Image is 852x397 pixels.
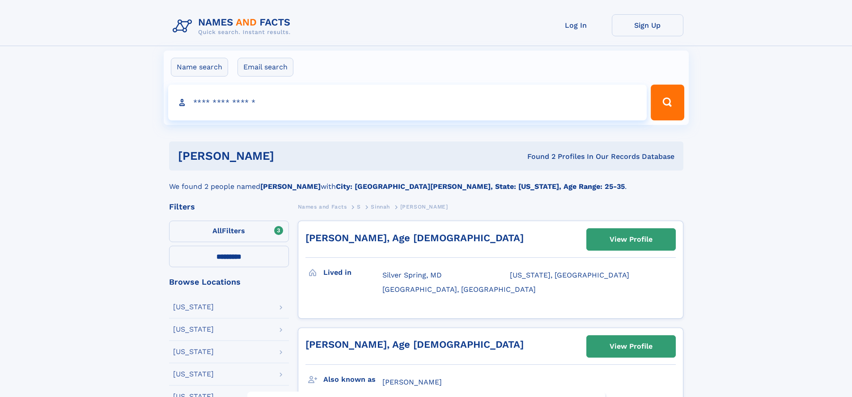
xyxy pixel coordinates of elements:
[323,265,382,280] h3: Lived in
[169,203,289,211] div: Filters
[371,204,390,210] span: Sinnah
[612,14,683,36] a: Sign Up
[260,182,321,191] b: [PERSON_NAME]
[169,221,289,242] label: Filters
[400,204,448,210] span: [PERSON_NAME]
[371,201,390,212] a: Sinnah
[382,378,442,386] span: [PERSON_NAME]
[610,229,653,250] div: View Profile
[173,326,214,333] div: [US_STATE]
[587,336,675,357] a: View Profile
[510,271,629,279] span: [US_STATE], [GEOGRAPHIC_DATA]
[169,278,289,286] div: Browse Locations
[357,201,361,212] a: S
[173,371,214,378] div: [US_STATE]
[357,204,361,210] span: S
[298,201,347,212] a: Names and Facts
[173,348,214,355] div: [US_STATE]
[540,14,612,36] a: Log In
[382,285,536,294] span: [GEOGRAPHIC_DATA], [GEOGRAPHIC_DATA]
[610,336,653,357] div: View Profile
[168,85,647,120] input: search input
[651,85,684,120] button: Search Button
[171,58,228,77] label: Name search
[169,171,683,192] div: We found 2 people named with .
[323,372,382,387] h3: Also known as
[401,152,674,162] div: Found 2 Profiles In Our Records Database
[587,229,675,250] a: View Profile
[336,182,625,191] b: City: [GEOGRAPHIC_DATA][PERSON_NAME], State: [US_STATE], Age Range: 25-35
[305,232,524,243] a: [PERSON_NAME], Age [DEMOGRAPHIC_DATA]
[169,14,298,38] img: Logo Names and Facts
[178,150,401,162] h1: [PERSON_NAME]
[382,271,442,279] span: Silver Spring, MD
[212,226,222,235] span: All
[305,339,524,350] a: [PERSON_NAME], Age [DEMOGRAPHIC_DATA]
[173,303,214,311] div: [US_STATE]
[237,58,293,77] label: Email search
